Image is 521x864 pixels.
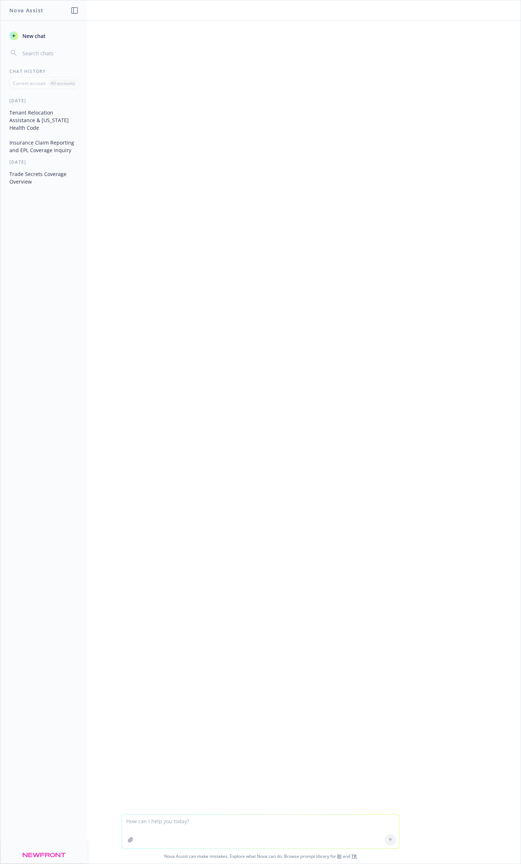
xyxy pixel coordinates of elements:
div: [DATE] [1,159,87,165]
button: Insurance Claim Reporting and EPL Coverage Inquiry [7,137,81,156]
h1: Nova Assist [9,7,43,14]
p: Current account [13,80,46,86]
input: Search chats [21,48,79,58]
span: New chat [21,32,46,40]
p: All accounts [51,80,75,86]
a: TR [351,853,357,859]
span: Nova Assist can make mistakes. Explore what Nova can do: Browse prompt library for and [3,849,518,864]
a: BI [337,853,342,859]
div: [DATE] [1,98,87,104]
button: New chat [7,29,81,42]
button: Trade Secrets Coverage Overview [7,168,81,188]
div: Chat History [1,68,87,74]
button: Tenant Relocation Assistance & [US_STATE] Health Code [7,107,81,134]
